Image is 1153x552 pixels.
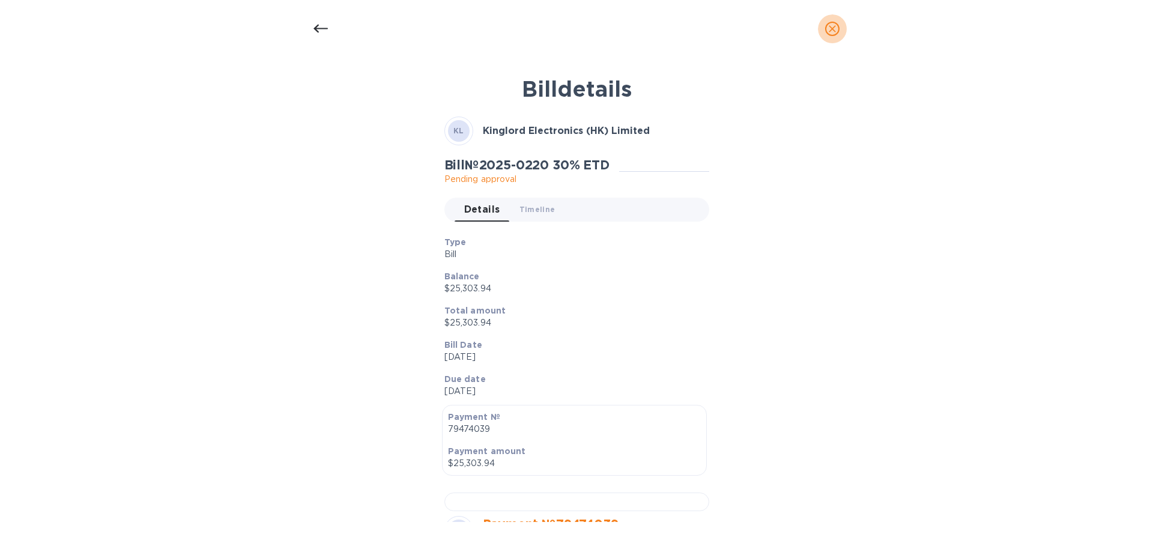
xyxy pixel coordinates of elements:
p: $25,303.94 [448,457,701,470]
span: Details [464,201,500,218]
p: $25,303.94 [444,317,700,329]
b: Bill details [522,76,632,102]
h2: Bill № 2025-0220 30% ETD [444,157,610,172]
b: Payment amount [448,446,526,456]
b: Balance [444,271,480,281]
b: Due date [444,374,486,384]
b: Total amount [444,306,506,315]
a: Payment № 79474039 [483,517,619,532]
p: [DATE] [444,385,700,398]
span: Timeline [519,203,555,216]
b: Kinglord Electronics (HK) Limited [483,125,650,136]
p: [DATE] [444,351,700,363]
p: $25,303.94 [444,282,700,295]
b: Payment № [448,412,500,422]
button: close [818,14,847,43]
p: 79474039 [448,423,701,435]
p: Bill [444,248,700,261]
b: Type [444,237,467,247]
b: KL [453,126,464,135]
b: Bill Date [444,340,482,350]
p: Pending approval [444,173,610,186]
